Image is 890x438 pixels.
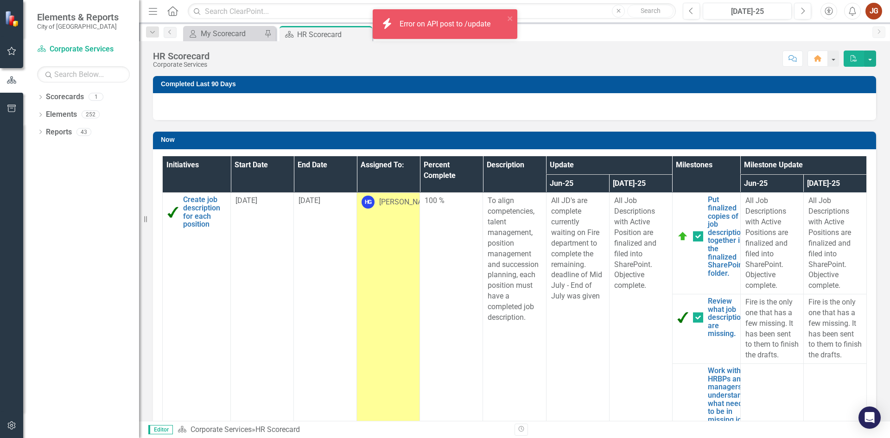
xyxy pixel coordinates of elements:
span: [DATE] [299,196,320,205]
td: Double-Click to Edit [740,193,803,294]
div: HR Scorecard [153,51,210,61]
div: Open Intercom Messenger [858,406,881,429]
td: Double-Click to Edit [740,294,803,364]
div: HR Scorecard [297,29,370,40]
img: Completed [167,207,178,218]
img: Completed [677,312,688,323]
button: Search [627,5,674,18]
button: close [507,13,514,24]
p: All Job Descriptions with Active Positions are finalized and filed into SharePoint. Objective com... [808,196,862,291]
button: JG [865,3,882,19]
td: Double-Click to Edit [803,294,866,364]
a: Corporate Services [37,44,130,55]
div: [PERSON_NAME] [379,197,435,208]
span: Editor [148,425,173,434]
span: [DATE] [235,196,257,205]
a: Reports [46,127,72,138]
div: Corporate Services [153,61,210,68]
div: Error on API post to /update [400,19,493,30]
p: Fire is the only one that has a few missing. It has been sent to them to finish the drafts. [808,297,862,361]
a: My Scorecard [185,28,262,39]
div: 100 % [425,196,478,206]
a: Scorecards [46,92,84,102]
a: Review what job descriptions are missing. [708,297,749,338]
div: 43 [76,128,91,136]
span: Search [641,7,661,14]
p: All JD's are complete currently waiting on Fire department to complete the remaining. deadline of... [551,196,604,301]
small: City of [GEOGRAPHIC_DATA] [37,23,119,30]
p: All Job Descriptions with Active Positions are finalized and filed into SharePoint. Objective com... [745,196,799,291]
p: Fire is the only one that has a few missing. It has been sent to them to finish the drafts. [745,297,799,361]
a: Put finalized copies of job descriptions together in the finalized SharePoint folder. [708,196,749,277]
input: Search ClearPoint... [188,3,676,19]
div: » [178,425,508,435]
div: 252 [82,111,100,119]
h3: Completed Last 90 Days [161,81,871,88]
img: On Target [677,231,688,242]
button: [DATE]-25 [703,3,792,19]
h3: Now [161,136,871,143]
p: All Job Descriptions with Active Position are finalized and filed into SharePoint. Objective comp... [614,196,667,291]
a: Create job description for each position [183,196,226,228]
div: 1 [89,93,103,101]
div: HR Scorecard [255,425,300,434]
span: To align competencies, talent management, position management and succession planning, each posit... [488,196,539,321]
td: Double-Click to Edit [803,193,866,294]
img: ClearPoint Strategy [5,11,21,27]
span: Elements & Reports [37,12,119,23]
input: Search Below... [37,66,130,83]
div: HG [362,196,375,209]
div: [DATE]-25 [706,6,788,17]
a: Corporate Services [191,425,252,434]
div: My Scorecard [201,28,262,39]
a: Elements [46,109,77,120]
td: Double-Click to Edit Right Click for Context Menu [672,294,740,364]
td: Double-Click to Edit Right Click for Context Menu [672,193,740,294]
